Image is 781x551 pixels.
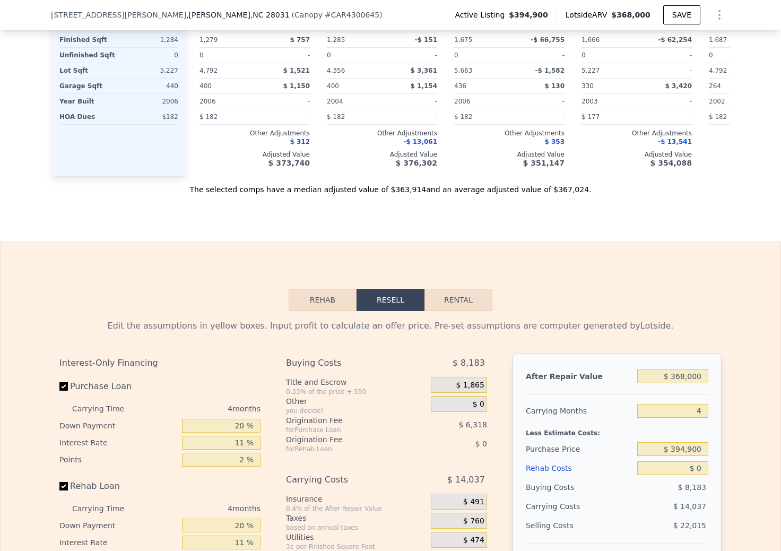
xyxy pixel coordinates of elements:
[59,451,178,468] div: Points
[526,401,633,420] div: Carrying Months
[59,534,178,551] div: Interest Rate
[396,159,437,167] span: $ 376,302
[526,478,633,497] div: Buying Costs
[283,82,310,90] span: $ 1,150
[709,4,730,25] button: Show Options
[582,113,600,120] span: $ 177
[59,320,722,332] div: Edit the assumptions in yellow boxes. Input profit to calculate an offer price. Pre-set assumptio...
[59,417,178,434] div: Down Payment
[250,11,290,19] span: , NC 28031
[327,67,345,74] span: 4,356
[454,94,507,109] div: 2006
[582,94,635,109] div: 2003
[665,82,692,90] span: $ 3,420
[639,94,692,109] div: -
[199,113,218,120] span: $ 182
[199,82,212,90] span: 400
[257,94,310,109] div: -
[286,532,427,543] div: Utilities
[286,494,427,504] div: Insurance
[51,176,730,195] div: The selected comps have a median adjusted value of $363,914 and an average adjusted value of $367...
[286,415,404,426] div: Origination Fee
[544,138,565,145] span: $ 353
[526,420,708,440] div: Less Estimate Costs:
[186,10,289,20] span: , [PERSON_NAME]
[414,36,437,44] span: -$ 151
[121,48,178,63] div: 0
[582,51,586,59] span: 0
[286,513,427,523] div: Taxes
[59,434,178,451] div: Interest Rate
[294,11,323,19] span: Canopy
[121,63,178,78] div: 5,227
[59,32,117,47] div: Finished Sqft
[454,36,472,44] span: 1,675
[199,150,310,159] div: Adjusted Value
[709,113,727,120] span: $ 182
[292,10,383,20] div: ( )
[289,289,357,311] button: Rehab
[327,51,331,59] span: 0
[59,109,117,124] div: HOA Dues
[424,289,492,311] button: Rental
[458,420,487,429] span: $ 6,318
[456,381,484,390] span: $ 1,865
[582,129,692,137] div: Other Adjustments
[544,82,565,90] span: $ 130
[59,482,68,490] input: Rehab Loan
[290,36,310,44] span: $ 757
[59,63,117,78] div: Lot Sqft
[523,159,565,167] span: $ 351,147
[454,67,472,74] span: 5,663
[199,94,253,109] div: 2006
[145,500,261,517] div: 4 months
[199,51,204,59] span: 0
[639,109,692,124] div: -
[403,138,437,145] span: -$ 13,061
[286,470,404,489] div: Carrying Costs
[72,400,141,417] div: Carrying Time
[121,79,178,93] div: 440
[51,10,186,20] span: [STREET_ADDRESS][PERSON_NAME]
[59,79,117,93] div: Garage Sqft
[286,377,427,388] div: Title and Escrow
[639,63,692,78] div: -
[454,82,466,90] span: 436
[199,36,218,44] span: 1,279
[658,138,692,145] span: -$ 13,541
[59,94,117,109] div: Year Built
[59,517,178,534] div: Down Payment
[582,82,594,90] span: 330
[327,94,380,109] div: 2004
[709,82,721,90] span: 264
[463,536,484,545] span: $ 474
[327,113,345,120] span: $ 182
[286,434,404,445] div: Origination Fee
[384,109,437,124] div: -
[59,48,117,63] div: Unfinished Sqft
[145,400,261,417] div: 4 months
[582,67,600,74] span: 5,227
[650,159,692,167] span: $ 354,088
[658,36,692,44] span: -$ 62,254
[611,11,650,19] span: $368,000
[673,521,706,530] span: $ 22,015
[286,407,427,415] div: you decide!
[327,150,437,159] div: Adjusted Value
[121,109,178,124] div: $182
[463,497,484,507] span: $ 491
[59,382,68,391] input: Purchase Loan
[455,10,509,20] span: Active Listing
[72,500,141,517] div: Carrying Time
[454,51,458,59] span: 0
[286,396,427,407] div: Other
[535,67,565,74] span: -$ 1,582
[526,497,592,516] div: Carrying Costs
[59,477,178,496] label: Rehab Loan
[199,129,310,137] div: Other Adjustments
[286,523,427,532] div: based on annual taxes
[357,289,424,311] button: Resell
[473,400,484,409] span: $ 0
[257,109,310,124] div: -
[327,36,345,44] span: 1,285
